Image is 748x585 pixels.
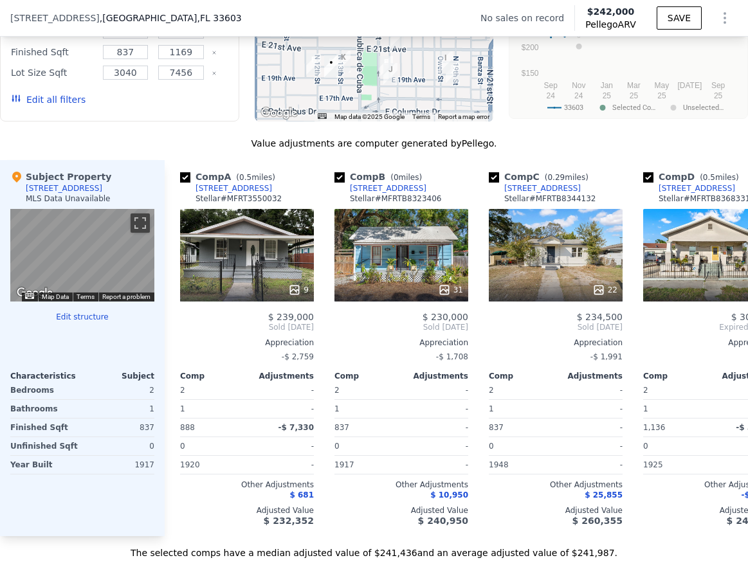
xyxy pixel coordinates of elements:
[643,400,707,418] div: 1
[574,91,583,100] text: 24
[489,371,556,381] div: Comp
[683,104,724,112] text: Unselected…
[556,371,623,381] div: Adjustments
[404,456,468,474] div: -
[324,55,338,77] div: 1220 E 19th Ave
[100,12,242,24] span: , [GEOGRAPHIC_DATA]
[436,352,468,361] span: -$ 1,708
[522,43,539,52] text: $200
[489,386,494,395] span: 2
[712,5,738,31] button: Show Options
[627,81,641,90] text: Mar
[334,423,349,432] span: 837
[404,400,468,418] div: -
[82,371,154,381] div: Subject
[196,183,272,194] div: [STREET_ADDRESS]
[10,170,111,183] div: Subject Property
[334,337,468,348] div: Appreciation
[85,419,154,437] div: 837
[678,81,702,90] text: [DATE]
[383,63,397,85] div: 1512 E 18th Ave
[572,516,623,526] span: $ 260,355
[643,456,707,474] div: 1925
[10,381,80,399] div: Bedrooms
[585,491,623,500] span: $ 25,855
[324,56,338,78] div: 1220 19TH AVENUE
[439,51,453,73] div: 1814 E 19th Ave
[288,283,309,296] div: 9
[558,381,623,399] div: -
[655,81,670,90] text: May
[14,285,56,301] a: Open this area in Google Maps (opens a new window)
[102,293,151,300] a: Report a problem
[334,170,427,183] div: Comp B
[10,312,154,322] button: Edit structure
[196,194,282,204] div: Stellar # MFRT3550032
[423,312,468,322] span: $ 230,000
[180,505,314,516] div: Adjusted Value
[489,456,553,474] div: 1948
[334,400,399,418] div: 1
[264,516,314,526] span: $ 232,352
[10,209,154,301] div: Map
[438,283,463,296] div: 31
[278,423,314,432] span: -$ 7,330
[334,322,468,332] span: Sold [DATE]
[504,194,596,204] div: Stellar # MFRTB8344132
[404,419,468,437] div: -
[212,50,217,55] button: Clear
[250,381,314,399] div: -
[250,400,314,418] div: -
[334,456,399,474] div: 1917
[289,491,314,500] span: $ 681
[180,337,314,348] div: Appreciation
[350,183,426,194] div: [STREET_ADDRESS]
[268,312,314,322] span: $ 239,000
[558,437,623,455] div: -
[180,456,244,474] div: 1920
[247,371,314,381] div: Adjustments
[446,62,460,84] div: 2818 N 19th St
[390,26,404,48] div: 3002 N 16th St
[180,371,247,381] div: Comp
[547,173,565,182] span: 0.29
[657,6,702,30] button: SAVE
[180,400,244,418] div: 1
[578,32,581,39] text: J
[11,43,95,61] div: Finished Sqft
[379,56,393,78] div: 2904 Sanchez St
[564,104,583,112] text: 33603
[489,183,581,194] a: [STREET_ADDRESS]
[258,105,300,122] a: Open this area in Google Maps (opens a new window)
[489,423,504,432] span: 837
[250,456,314,474] div: -
[85,400,154,418] div: 1
[318,113,327,119] button: Keyboard shortcuts
[540,173,594,182] span: ( miles)
[592,283,617,296] div: 22
[489,322,623,332] span: Sold [DATE]
[258,105,300,122] img: Google
[350,194,441,204] div: Stellar # MFRTB8323406
[643,386,648,395] span: 2
[10,12,100,24] span: [STREET_ADDRESS]
[590,352,623,361] span: -$ 1,991
[10,371,82,381] div: Characteristics
[42,292,69,301] button: Map Data
[544,81,558,90] text: Sep
[643,442,648,451] span: 0
[306,53,320,75] div: 2904 N 12th St
[504,183,581,194] div: [STREET_ADDRESS]
[85,437,154,455] div: 0
[231,173,280,182] span: ( miles)
[180,423,195,432] span: 888
[522,69,539,78] text: $150
[714,91,723,100] text: 25
[334,480,468,490] div: Other Adjustments
[480,12,574,24] div: No sales on record
[26,194,111,204] div: MLS Data Unavailable
[585,18,636,31] span: Pellego ARV
[572,81,585,90] text: Nov
[385,173,427,182] span: ( miles)
[131,213,150,233] button: Toggle fullscreen view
